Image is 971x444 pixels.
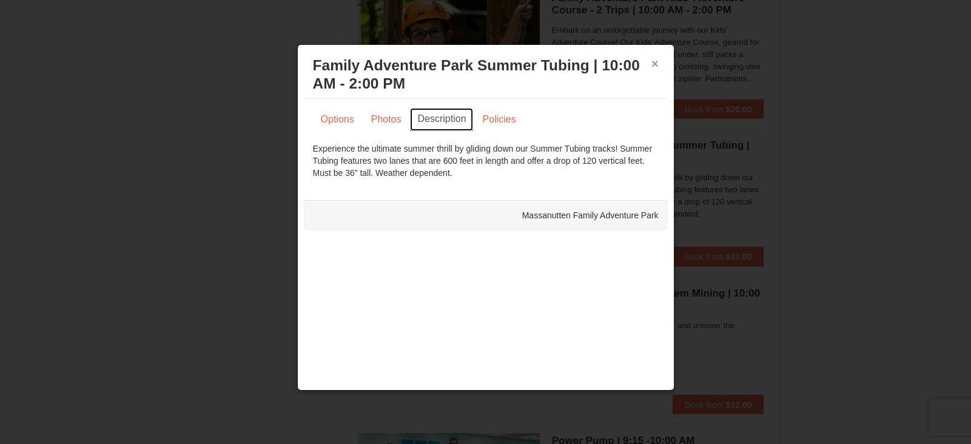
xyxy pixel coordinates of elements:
h3: Family Adventure Park Summer Tubing | 10:00 AM - 2:00 PM [313,56,659,93]
a: Description [410,108,473,131]
a: Photos [363,108,409,131]
a: Options [313,108,362,131]
button: × [651,58,659,70]
a: Policies [474,108,523,131]
div: Massanutten Family Adventure Park [304,200,668,230]
div: Experience the ultimate summer thrill by gliding down our Summer Tubing tracks! Summer Tubing fea... [313,143,659,179]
